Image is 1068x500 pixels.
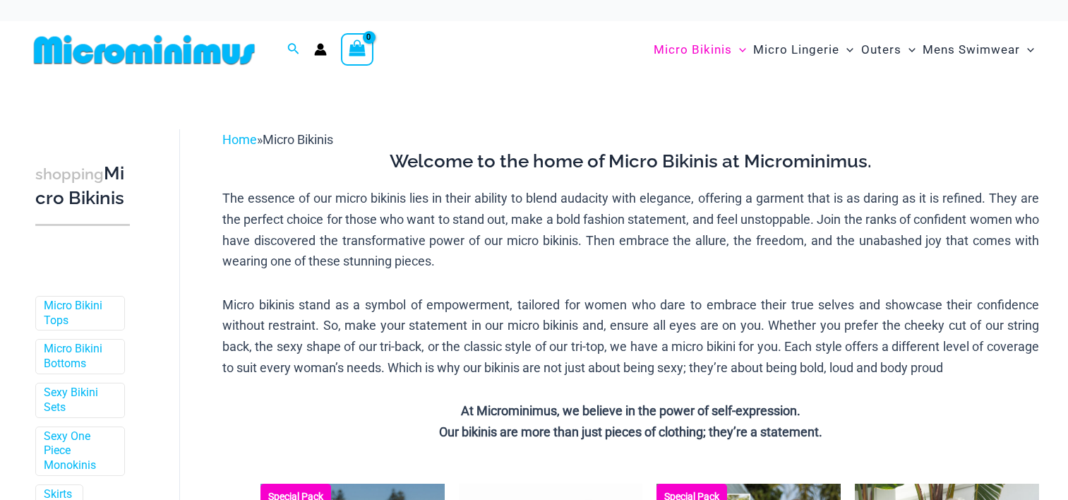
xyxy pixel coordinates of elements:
[287,41,300,59] a: Search icon link
[222,132,333,147] span: »
[35,165,104,183] span: shopping
[35,162,130,210] h3: Micro Bikinis
[750,28,857,71] a: Micro LingerieMenu ToggleMenu Toggle
[901,32,916,68] span: Menu Toggle
[654,32,732,68] span: Micro Bikinis
[44,342,114,371] a: Micro Bikini Bottoms
[923,32,1020,68] span: Mens Swimwear
[919,28,1038,71] a: Mens SwimwearMenu ToggleMenu Toggle
[263,132,333,147] span: Micro Bikinis
[44,299,114,328] a: Micro Bikini Tops
[314,43,327,56] a: Account icon link
[858,28,919,71] a: OutersMenu ToggleMenu Toggle
[861,32,901,68] span: Outers
[753,32,839,68] span: Micro Lingerie
[222,132,257,147] a: Home
[341,33,373,66] a: View Shopping Cart, empty
[732,32,746,68] span: Menu Toggle
[648,26,1040,73] nav: Site Navigation
[44,386,114,415] a: Sexy Bikini Sets
[839,32,853,68] span: Menu Toggle
[222,188,1039,272] p: The essence of our micro bikinis lies in their ability to blend audacity with elegance, offering ...
[439,424,822,439] strong: Our bikinis are more than just pieces of clothing; they’re a statement.
[1020,32,1034,68] span: Menu Toggle
[461,403,800,418] strong: At Microminimus, we believe in the power of self-expression.
[28,34,260,66] img: MM SHOP LOGO FLAT
[650,28,750,71] a: Micro BikinisMenu ToggleMenu Toggle
[222,294,1039,379] p: Micro bikinis stand as a symbol of empowerment, tailored for women who dare to embrace their true...
[44,429,114,473] a: Sexy One Piece Monokinis
[222,150,1039,174] h3: Welcome to the home of Micro Bikinis at Microminimus.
